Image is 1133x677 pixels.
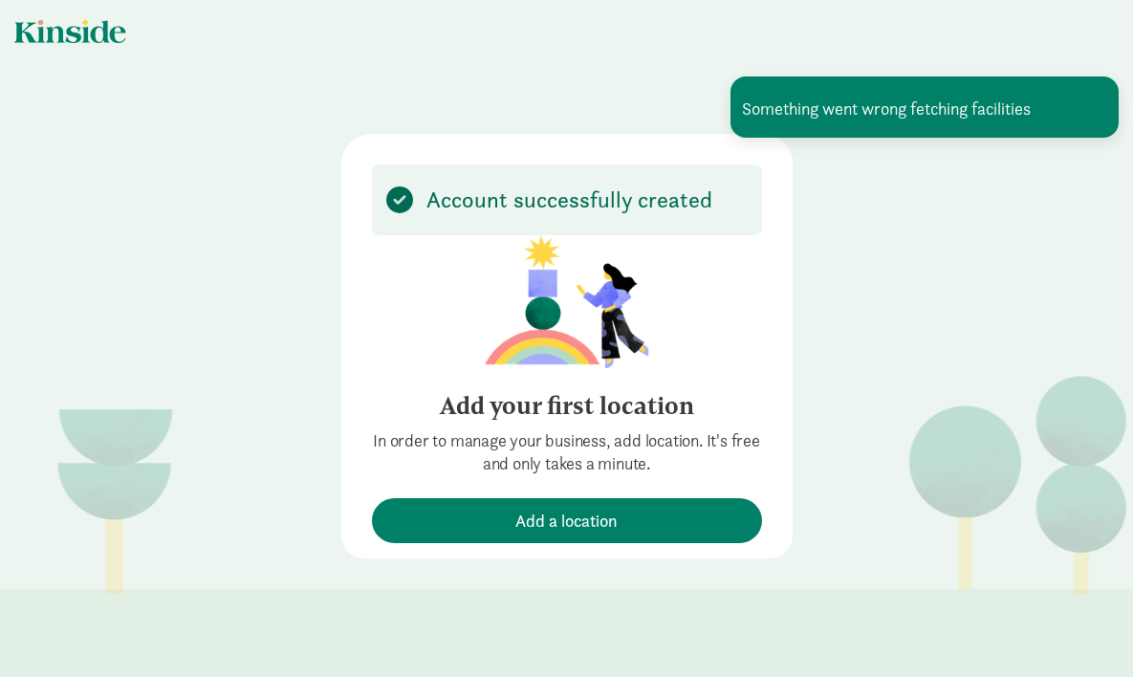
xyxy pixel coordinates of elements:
span: Add a location [515,508,618,534]
p: In order to manage your business, add location. It's free and only takes a minute. [372,429,762,475]
img: illustration-girl.png [485,235,649,368]
div: Something went wrong fetching facilities [730,76,1119,138]
h4: Add your first location [372,391,762,422]
p: Account successfully created [426,188,712,211]
button: Add a location [372,498,762,543]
